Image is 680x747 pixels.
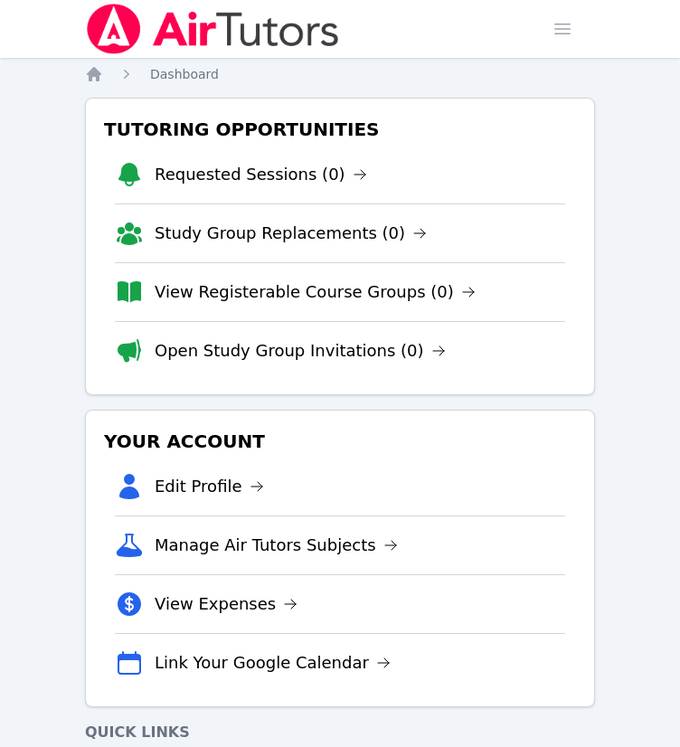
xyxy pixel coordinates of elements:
a: Open Study Group Invitations (0) [155,338,446,364]
nav: Breadcrumb [85,65,595,83]
a: Study Group Replacements (0) [155,221,427,246]
h3: Your Account [100,425,580,458]
span: Dashboard [150,67,219,81]
a: Edit Profile [155,474,264,499]
a: Dashboard [150,65,219,83]
a: Manage Air Tutors Subjects [155,533,398,558]
a: Link Your Google Calendar [155,650,391,676]
h3: Tutoring Opportunities [100,113,580,146]
a: View Expenses [155,591,297,617]
h4: Quick Links [85,722,595,743]
a: View Registerable Course Groups (0) [155,279,476,305]
img: Air Tutors [85,4,341,54]
a: Requested Sessions (0) [155,162,367,187]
